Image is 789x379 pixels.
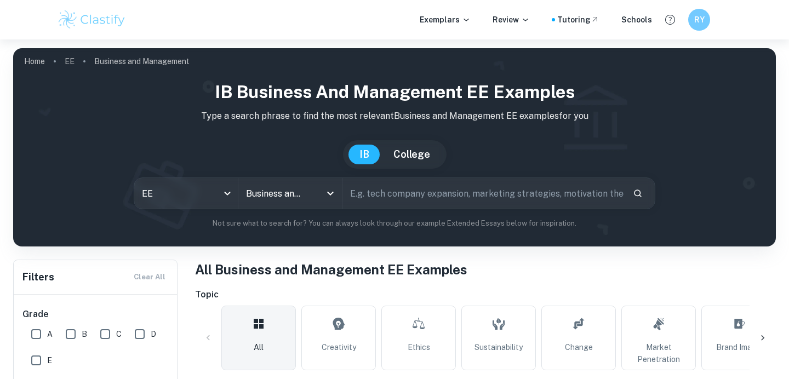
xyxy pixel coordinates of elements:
h1: IB Business and Management EE examples [22,79,767,105]
span: Brand Image [716,341,761,353]
p: Review [493,14,530,26]
span: A [47,328,53,340]
span: Change [565,341,593,353]
span: Creativity [322,341,356,353]
img: profile cover [13,48,776,246]
span: All [254,341,264,353]
h6: RY [693,14,706,26]
p: Type a search phrase to find the most relevant Business and Management EE examples for you [22,110,767,123]
span: E [47,354,52,366]
button: Open [323,186,338,201]
a: Schools [621,14,652,26]
a: Tutoring [557,14,599,26]
h1: All Business and Management EE Examples [195,260,776,279]
p: Exemplars [420,14,471,26]
button: RY [688,9,710,31]
button: IB [348,145,380,164]
a: EE [65,54,75,69]
h6: Filters [22,269,54,285]
span: Ethics [408,341,430,353]
input: E.g. tech company expansion, marketing strategies, motivation theories... [342,178,624,209]
h6: Topic [195,288,776,301]
a: Home [24,54,45,69]
p: Not sure what to search for? You can always look through our example Extended Essays below for in... [22,218,767,229]
p: Business and Management [94,55,190,67]
div: EE [134,178,238,209]
button: Help and Feedback [661,10,679,29]
span: C [116,328,122,340]
span: B [82,328,87,340]
span: D [151,328,156,340]
h6: Grade [22,308,169,321]
span: Market Penetration [626,341,691,365]
span: Sustainability [474,341,523,353]
button: Search [628,184,647,203]
button: College [382,145,441,164]
img: Clastify logo [57,9,127,31]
